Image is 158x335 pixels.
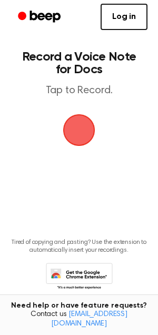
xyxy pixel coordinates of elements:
[19,51,139,76] h1: Record a Voice Note for Docs
[6,310,152,329] span: Contact us
[8,239,150,254] p: Tired of copying and pasting? Use the extension to automatically insert your recordings.
[11,7,70,27] a: Beep
[51,311,127,328] a: [EMAIL_ADDRESS][DOMAIN_NAME]
[101,4,147,30] a: Log in
[63,114,95,146] img: Beep Logo
[19,84,139,97] p: Tap to Record.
